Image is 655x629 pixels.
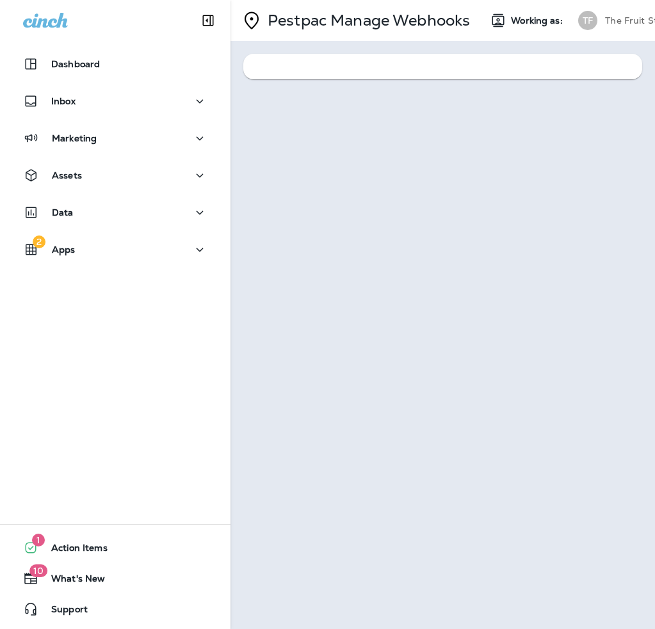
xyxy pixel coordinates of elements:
[51,96,76,106] p: Inbox
[51,59,100,69] p: Dashboard
[263,11,470,30] p: Pestpac Manage Webhooks
[29,564,47,577] span: 10
[32,534,45,546] span: 1
[13,163,218,188] button: Assets
[511,15,565,26] span: Working as:
[13,596,218,622] button: Support
[13,237,218,262] button: 2Apps
[13,88,218,114] button: Inbox
[13,200,218,225] button: Data
[38,543,108,558] span: Action Items
[33,235,45,248] span: 2
[13,566,218,591] button: 10What's New
[13,125,218,151] button: Marketing
[52,170,82,180] p: Assets
[190,8,226,33] button: Collapse Sidebar
[13,51,218,77] button: Dashboard
[578,11,597,30] div: TF
[52,244,76,255] p: Apps
[52,133,97,143] p: Marketing
[13,535,218,561] button: 1Action Items
[52,207,74,218] p: Data
[38,604,88,619] span: Support
[38,573,105,589] span: What's New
